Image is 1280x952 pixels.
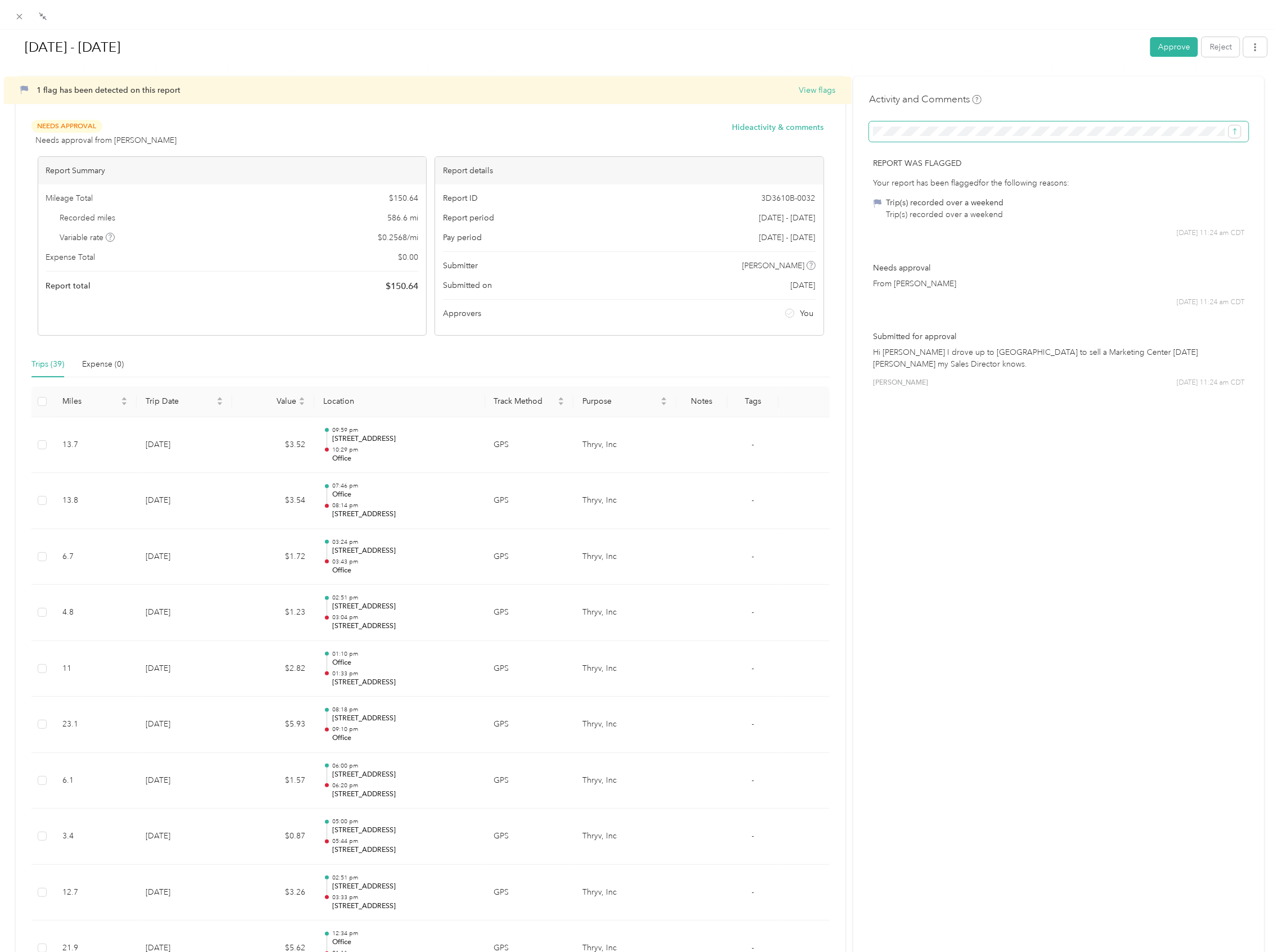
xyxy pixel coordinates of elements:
span: caret-up [558,395,564,402]
p: [STREET_ADDRESS] [332,882,476,892]
p: 05:00 pm [332,818,476,825]
span: caret-up [216,395,223,402]
p: 01:10 pm [332,650,476,658]
span: $ 0.00 [398,251,418,263]
td: Thryv, Inc [573,641,676,697]
td: GPS [485,809,574,865]
td: 6.7 [53,529,137,585]
span: Pay period [443,232,482,243]
span: - [752,440,754,449]
div: Report details [435,157,824,184]
p: 08:18 pm [332,706,476,714]
td: $3.52 [232,417,314,473]
span: Recorded miles [60,212,115,224]
span: Expense Total [46,251,96,263]
td: GPS [485,473,574,529]
p: 03:33 pm [332,894,476,901]
p: [STREET_ADDRESS] [332,714,476,724]
span: Trip Date [146,396,214,406]
span: caret-down [558,400,564,407]
td: Thryv, Inc [573,417,676,473]
td: Thryv, Inc [573,865,676,921]
td: $1.23 [232,585,314,641]
button: View flags [799,84,836,96]
td: GPS [485,697,574,753]
span: - [752,495,754,505]
th: Notes [676,386,727,417]
td: 12.7 [53,865,137,921]
span: $ 0.2568 / mi [378,232,418,243]
td: [DATE] [137,753,232,809]
td: $1.57 [232,753,314,809]
td: [DATE] [137,865,232,921]
p: [STREET_ADDRESS] [332,845,476,855]
span: [DATE] 11:24 am CDT [1177,297,1245,308]
h1: Sep 1 - 30, 2025 [13,34,1142,61]
p: Report was flagged [873,157,1245,169]
div: Trips (39) [31,358,64,371]
span: Value [241,396,296,406]
span: Miles [62,396,119,406]
td: Thryv, Inc [573,473,676,529]
div: Trip(s) recorded over a weekend [886,197,1003,209]
p: 03:24 pm [332,538,476,546]
span: [DATE] - [DATE] [759,212,816,224]
p: Office [332,733,476,743]
h4: Activity and Comments [869,92,982,106]
p: [STREET_ADDRESS] [332,509,476,520]
td: [DATE] [137,641,232,697]
p: [STREET_ADDRESS] [332,678,476,688]
span: caret-down [661,400,667,407]
button: Approve [1150,37,1198,57]
span: 586.6 mi [387,212,418,224]
p: Office [332,454,476,464]
span: - [752,664,754,673]
td: 13.7 [53,417,137,473]
th: Miles [53,386,137,417]
span: [DATE] - [DATE] [759,232,816,243]
td: [DATE] [137,809,232,865]
p: [STREET_ADDRESS] [332,770,476,780]
p: Submitted for approval [873,331,1245,342]
td: GPS [485,753,574,809]
div: Your report has been flagged for the following reasons: [873,177,1245,189]
span: Report ID [443,192,478,204]
span: You [800,308,813,319]
td: $2.82 [232,641,314,697]
span: Report period [443,212,494,224]
span: Needs approval from [PERSON_NAME] [35,134,177,146]
td: 11 [53,641,137,697]
td: $0.87 [232,809,314,865]
td: 23.1 [53,697,137,753]
span: - [752,775,754,785]
p: 09:10 pm [332,725,476,733]
td: Thryv, Inc [573,809,676,865]
span: [PERSON_NAME] [742,260,804,272]
span: caret-up [661,395,667,402]
td: [DATE] [137,417,232,473]
iframe: Everlance-gr Chat Button Frame [1217,889,1280,952]
span: Approvers [443,308,481,319]
span: - [752,607,754,617]
div: Expense (0) [82,358,124,371]
td: $5.93 [232,697,314,753]
span: Submitter [443,260,478,272]
td: GPS [485,865,574,921]
td: $1.72 [232,529,314,585]
th: Track Method [485,386,574,417]
span: [DATE] 11:24 am CDT [1177,228,1245,238]
th: Trip Date [137,386,232,417]
div: Report Summary [38,157,427,184]
p: 09:59 pm [332,426,476,434]
button: Reject [1202,37,1240,57]
span: Report total [46,280,91,292]
div: Trip(s) recorded over a weekend [886,209,1003,220]
th: Value [232,386,314,417]
td: [DATE] [137,529,232,585]
p: 05:44 pm [332,837,476,845]
span: Mileage Total [46,192,93,204]
p: [STREET_ADDRESS] [332,789,476,800]
p: 07:46 pm [332,482,476,490]
td: 13.8 [53,473,137,529]
td: GPS [485,529,574,585]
